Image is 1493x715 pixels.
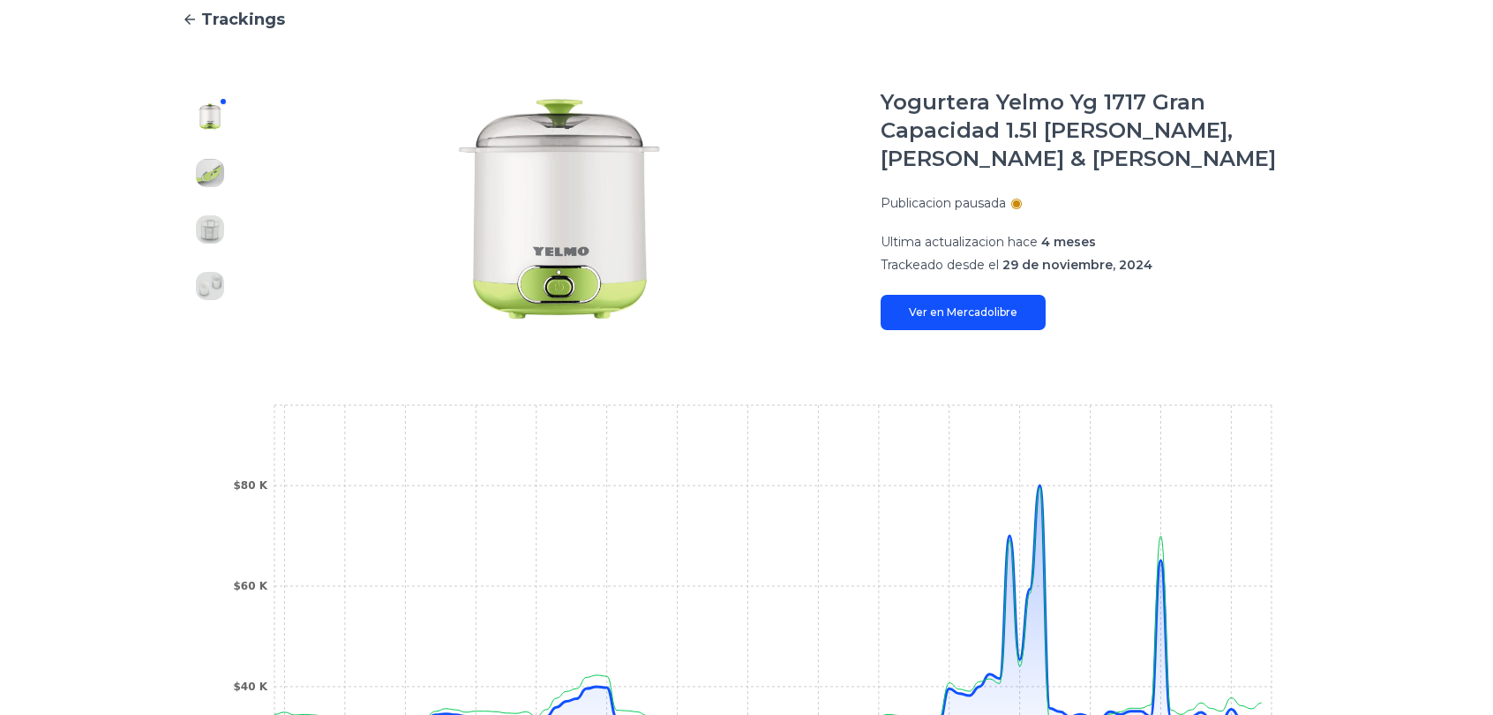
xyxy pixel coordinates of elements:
img: Yogurtera Yelmo Yg 1717 Gran Capacidad 1.5l Clasico, Griego & Skyr [196,102,224,131]
h1: Yogurtera Yelmo Yg 1717 Gran Capacidad 1.5l [PERSON_NAME], [PERSON_NAME] & [PERSON_NAME] [881,88,1311,173]
span: Trackeado desde el [881,257,999,273]
tspan: $80 K [233,479,267,492]
tspan: $40 K [233,681,267,693]
img: Yogurtera Yelmo Yg 1717 Gran Capacidad 1.5l Clasico, Griego & Skyr [274,88,845,330]
img: Yogurtera Yelmo Yg 1717 Gran Capacidad 1.5l Clasico, Griego & Skyr [196,159,224,187]
span: 29 de noviembre, 2024 [1002,257,1152,273]
img: Yogurtera Yelmo Yg 1717 Gran Capacidad 1.5l Clasico, Griego & Skyr [196,272,224,300]
tspan: $60 K [233,580,267,592]
a: Ver en Mercadolibre [881,295,1046,330]
p: Publicacion pausada [881,194,1006,212]
span: 4 meses [1041,234,1096,250]
span: Trackings [201,7,285,32]
a: Trackings [182,7,1311,32]
img: Yogurtera Yelmo Yg 1717 Gran Capacidad 1.5l Clasico, Griego & Skyr [196,215,224,244]
span: Ultima actualizacion hace [881,234,1038,250]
